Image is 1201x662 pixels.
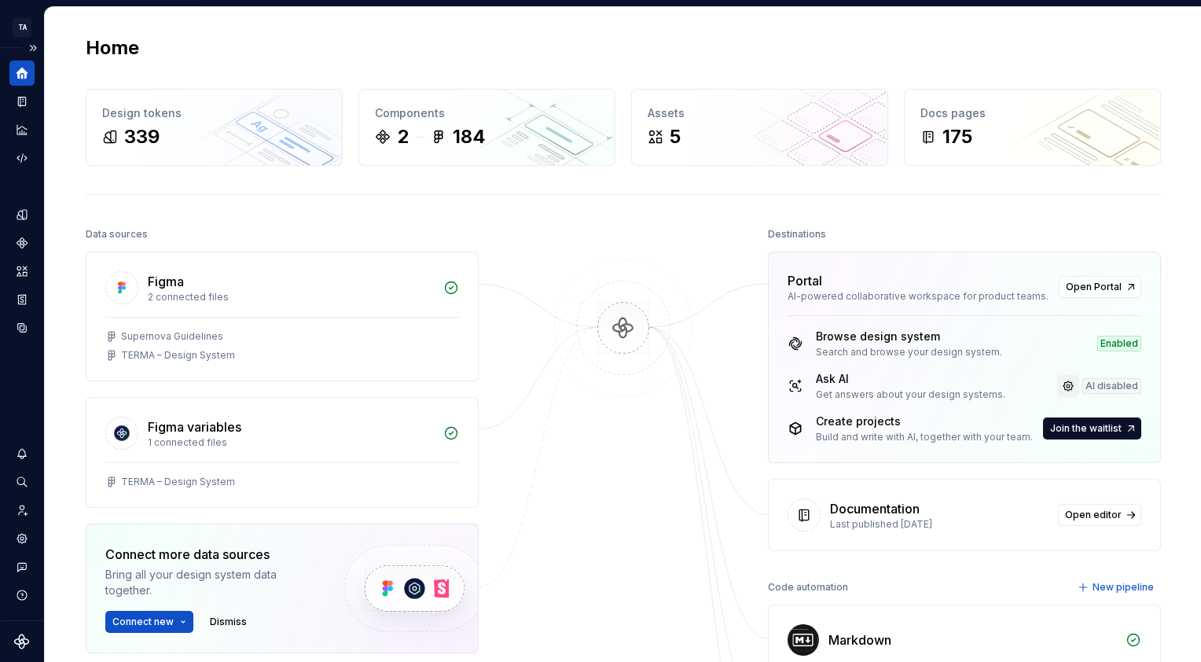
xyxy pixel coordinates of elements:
a: Docs pages175 [904,89,1161,166]
a: Open editor [1058,504,1141,526]
div: Ask AI [816,371,1005,387]
div: Markdown [828,631,891,649]
div: Components [375,105,599,121]
a: Figma2 connected filesSupernova GuidelinesTERMA – Design System [86,252,479,381]
svg: Supernova Logo [14,634,30,649]
div: Data sources [86,223,148,245]
button: Join the waitlist [1043,417,1141,439]
div: 339 [124,124,160,149]
div: Docs pages [920,105,1144,121]
div: 2 connected files [148,291,434,303]
div: AI-powered collaborative workspace for product teams. [788,290,1049,303]
a: Assets [9,259,35,284]
h2: Home [86,35,139,61]
button: Contact support [9,554,35,579]
button: Connect new [105,611,193,633]
div: 184 [453,124,486,149]
a: Components [9,230,35,256]
a: Data sources [9,315,35,340]
a: Design tokens339 [86,89,343,166]
div: Portal [788,271,822,290]
div: Last published [DATE] [830,518,1049,531]
div: Browse design system [816,329,1002,344]
a: Documentation [9,89,35,114]
a: Design tokens [9,202,35,227]
div: TERMA – Design System [121,349,235,362]
div: Get answers about your design systems. [816,388,1005,401]
div: Figma variables [148,417,241,436]
div: Search and browse your design system. [816,346,1002,359]
div: Design tokens [102,105,326,121]
span: Connect new [112,616,174,628]
button: New pipeline [1073,576,1161,598]
div: Enabled [1097,336,1141,351]
div: Create projects [816,414,1033,429]
div: 5 [670,124,681,149]
div: Assets [648,105,872,121]
a: Assets5 [631,89,888,166]
span: Open editor [1065,509,1122,521]
a: Code automation [9,145,35,171]
div: AI disabled [1082,378,1141,394]
span: Join the waitlist [1050,422,1122,435]
a: Figma variables1 connected filesTERMA – Design System [86,397,479,508]
div: 1 connected files [148,436,434,449]
a: Open Portal [1059,276,1141,298]
div: Figma [148,272,184,291]
span: New pipeline [1093,581,1154,594]
div: Connect more data sources [105,545,318,564]
a: Components2184 [358,89,615,166]
div: 2 [397,124,409,149]
a: Storybook stories [9,287,35,312]
button: Notifications [9,441,35,466]
div: Build and write with AI, together with your team. [816,431,1033,443]
span: Dismiss [210,616,247,628]
button: Search ⌘K [9,469,35,495]
button: TA [3,10,41,44]
div: Destinations [768,223,826,245]
a: Analytics [9,117,35,142]
span: Open Portal [1066,281,1122,293]
div: 175 [942,124,972,149]
div: Code automation [768,576,848,598]
button: Dismiss [203,611,254,633]
a: Invite team [9,498,35,523]
div: TERMA – Design System [121,476,235,488]
div: Bring all your design system data together. [105,567,318,598]
a: Settings [9,526,35,551]
div: TA [13,18,31,37]
button: Expand sidebar [22,37,44,59]
div: Supernova Guidelines [121,330,223,343]
div: Documentation [830,499,920,518]
a: Home [9,61,35,86]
